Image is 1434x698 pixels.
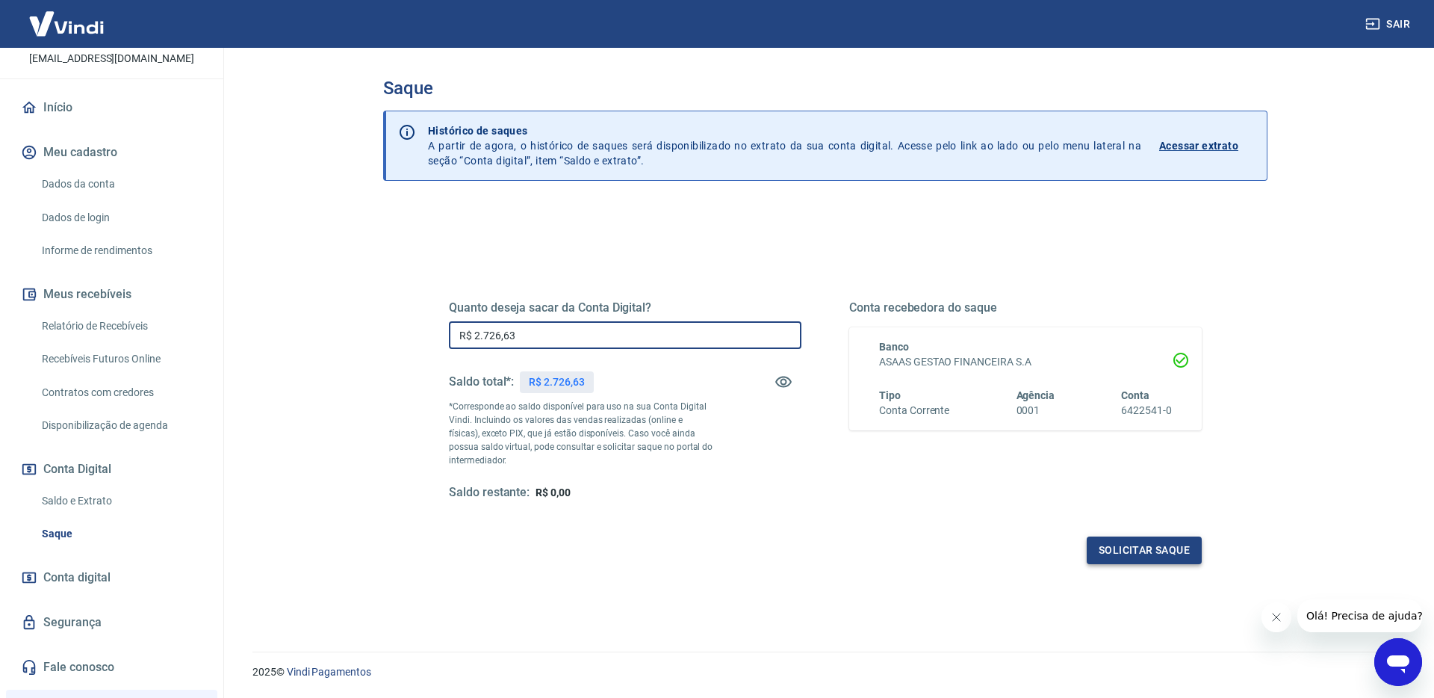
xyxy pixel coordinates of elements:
[252,664,1398,680] p: 2025 ©
[36,203,205,233] a: Dados de login
[1087,537,1202,564] button: Solicitar saque
[36,235,205,266] a: Informe de rendimentos
[849,300,1202,315] h5: Conta recebedora do saque
[1121,403,1172,419] h6: 6422541-0
[1016,403,1055,419] h6: 0001
[383,78,1267,99] h3: Saque
[18,606,205,639] a: Segurança
[879,341,909,353] span: Banco
[18,453,205,486] button: Conta Digital
[9,10,125,22] span: Olá! Precisa de ajuda?
[879,354,1172,370] h6: ASAAS GESTAO FINANCEIRA S.A
[18,91,205,124] a: Início
[18,278,205,311] button: Meus recebíveis
[879,389,901,401] span: Tipo
[449,400,713,467] p: *Corresponde ao saldo disponível para uso na sua Conta Digital Vindi. Incluindo os valores das ve...
[1159,123,1255,168] a: Acessar extrato
[36,410,205,441] a: Disponibilização de agenda
[449,485,530,501] h5: Saldo restante:
[43,567,111,588] span: Conta digital
[1121,389,1149,401] span: Conta
[449,300,801,315] h5: Quanto deseja sacar da Conta Digital?
[36,377,205,408] a: Contratos com credores
[1261,602,1291,632] iframe: Fechar mensagem
[1362,10,1416,38] button: Sair
[29,51,194,67] p: [EMAIL_ADDRESS][DOMAIN_NAME]
[1016,389,1055,401] span: Agência
[18,1,115,46] img: Vindi
[1297,599,1422,632] iframe: Mensagem da empresa
[529,374,584,390] p: R$ 2.726,63
[287,666,371,678] a: Vindi Pagamentos
[449,374,514,389] h5: Saldo total*:
[36,169,205,200] a: Dados da conta
[36,486,205,516] a: Saldo e Extrato
[36,519,205,549] a: Saque
[18,136,205,169] button: Meu cadastro
[428,123,1141,138] p: Histórico de saques
[36,344,205,374] a: Recebíveis Futuros Online
[428,123,1141,168] p: A partir de agora, o histórico de saques será disponibilizado no extrato da sua conta digital. Ac...
[1374,638,1422,686] iframe: Botão para abrir a janela de mensagens
[879,403,949,419] h6: Conta Corrente
[536,487,571,498] span: R$ 0,00
[36,311,205,342] a: Relatório de Recebíveis
[1159,138,1238,153] p: Acessar extrato
[18,561,205,594] a: Conta digital
[18,651,205,684] a: Fale conosco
